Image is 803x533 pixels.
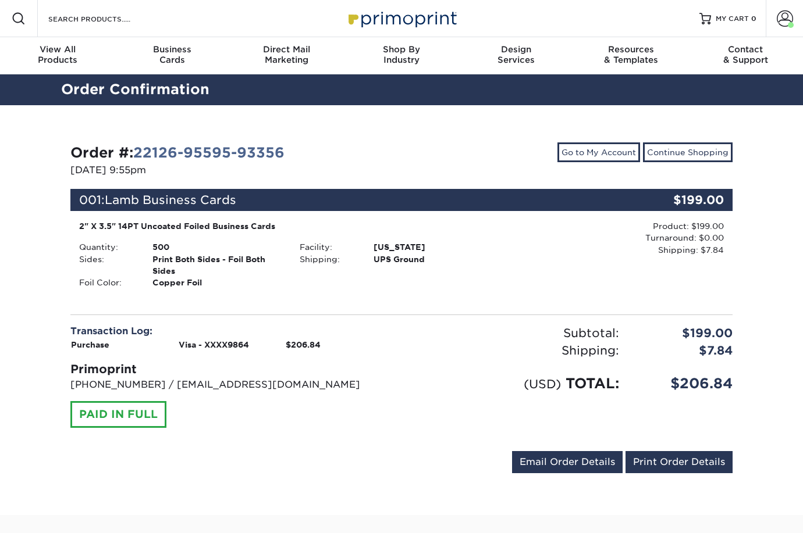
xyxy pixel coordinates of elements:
img: Primoprint [343,6,460,31]
div: $206.84 [628,373,741,394]
div: Services [459,44,574,65]
div: Copper Foil [144,277,291,288]
span: TOTAL: [566,375,619,392]
span: Lamb Business Cards [105,193,236,207]
a: BusinessCards [115,37,229,74]
a: Contact& Support [688,37,803,74]
div: Transaction Log: [70,324,393,338]
span: Business [115,44,229,55]
div: Industry [344,44,459,65]
div: PAID IN FULL [70,401,166,428]
a: DesignServices [459,37,574,74]
div: Facility: [291,241,364,253]
span: Resources [574,44,688,55]
a: 22126-95595-93356 [133,144,285,161]
a: Resources& Templates [574,37,688,74]
a: Go to My Account [557,142,640,162]
div: [US_STATE] [365,241,512,253]
small: (USD) [524,377,561,391]
strong: Visa - XXXX9864 [179,340,249,349]
div: UPS Ground [365,253,512,265]
div: 001: [70,189,622,211]
p: [PHONE_NUMBER] / [EMAIL_ADDRESS][DOMAIN_NAME] [70,378,393,392]
div: $7.84 [628,342,741,359]
div: Sides: [70,253,144,277]
input: SEARCH PRODUCTS..... [47,12,161,26]
div: Shipping: [401,342,628,359]
div: Quantity: [70,241,144,253]
a: Print Order Details [626,451,733,473]
div: 2" X 3.5" 14PT Uncoated Foiled Business Cards [79,220,503,232]
div: Subtotal: [401,324,628,342]
div: 500 [144,241,291,253]
div: Primoprint [70,360,393,378]
h2: Order Confirmation [52,79,751,101]
p: [DATE] 9:55pm [70,163,393,177]
div: Print Both Sides - Foil Both Sides [144,253,291,277]
strong: Purchase [71,340,109,349]
div: Cards [115,44,229,65]
a: Direct MailMarketing [229,37,344,74]
div: Marketing [229,44,344,65]
a: Shop ByIndustry [344,37,459,74]
span: Design [459,44,574,55]
div: $199.00 [628,324,741,342]
span: Direct Mail [229,44,344,55]
div: Shipping: [291,253,364,265]
strong: $206.84 [286,340,321,349]
strong: Order #: [70,144,285,161]
div: Product: $199.00 Turnaround: $0.00 Shipping: $7.84 [512,220,724,256]
span: Contact [688,44,803,55]
div: & Support [688,44,803,65]
span: MY CART [716,14,749,24]
a: Continue Shopping [643,142,733,162]
span: 0 [751,15,756,23]
div: Foil Color: [70,277,144,288]
div: & Templates [574,44,688,65]
a: Email Order Details [512,451,623,473]
span: Shop By [344,44,459,55]
div: $199.00 [622,189,733,211]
